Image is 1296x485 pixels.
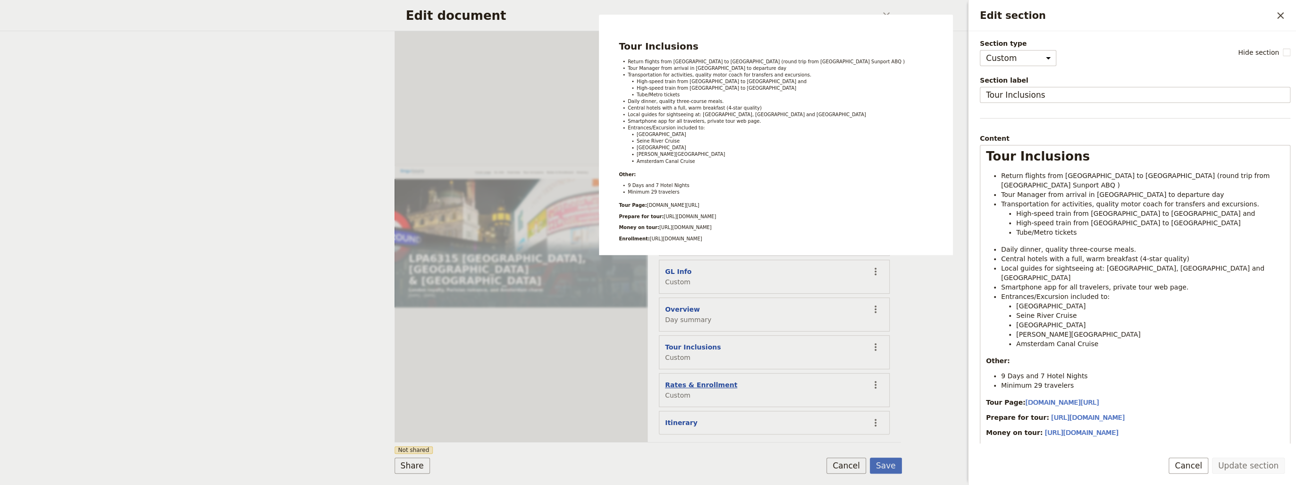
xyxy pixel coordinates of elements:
[436,9,463,22] a: Itinerary
[1001,172,1271,189] span: Return flights from [GEOGRAPHIC_DATA] to [GEOGRAPHIC_DATA] (round trip from [GEOGRAPHIC_DATA] Sun...
[34,290,570,304] p: London royalty, Parisian romance, and Amsterdam charm
[364,9,428,22] a: Rates & Enrollment
[986,429,1043,436] strong: Money on tour:
[1238,48,1279,57] span: Hide section
[980,9,1272,23] h2: Edit section
[986,399,1026,406] strong: Tour Page:
[1026,399,1099,406] a: [DOMAIN_NAME][URL]
[665,391,737,400] span: Custom
[581,8,597,24] button: Download pdf
[665,418,698,427] button: Itinerary
[1016,340,1098,348] span: Amsterdam Canal Cruise
[1001,200,1259,208] span: Transportation for activities, quality motor coach for transfers and excursions.
[269,9,301,22] a: Overview
[1001,283,1188,291] span: Smartphone app for all travelers, private tour web page.
[826,458,866,474] button: Cancel
[1212,458,1285,474] button: Update section
[980,39,1056,48] span: Section type
[406,9,876,23] h2: Edit document
[1051,414,1125,421] a: [URL][DOMAIN_NAME]
[395,446,433,454] span: Not shared
[1045,429,1119,436] a: [URL][DOMAIN_NAME]
[1016,331,1140,338] span: [PERSON_NAME][GEOGRAPHIC_DATA]
[1016,302,1086,310] span: [GEOGRAPHIC_DATA]
[1016,219,1240,227] span: High-speed train from [GEOGRAPHIC_DATA] to [GEOGRAPHIC_DATA]
[308,9,357,22] a: Tour Inclusions
[986,414,1049,421] strong: Prepare for tour:
[1272,8,1288,24] button: Close drawer
[1016,229,1077,236] span: Tube/Metro tickets
[878,8,894,24] button: Close dialog
[1169,458,1208,474] button: Cancel
[1001,255,1189,263] span: Central hotels with a full, warm breakfast (4-star quality)
[1001,264,1266,281] span: Local guides for sightseeing at: [GEOGRAPHIC_DATA], [GEOGRAPHIC_DATA] and [GEOGRAPHIC_DATA]
[11,6,94,22] img: Lingo Tours logo
[1016,210,1255,217] span: High-speed train from [GEOGRAPHIC_DATA] to [GEOGRAPHIC_DATA] and
[34,304,97,315] span: [DATE] – [DATE]
[1001,372,1087,380] span: 9 Days and 7 Hotel Nights
[1001,191,1224,198] span: Tour Manager from arrival in [GEOGRAPHIC_DATA] to departure day
[980,76,1290,85] span: Section label
[867,415,884,431] button: Actions
[34,209,570,288] h1: LPA6315 [GEOGRAPHIC_DATA], [GEOGRAPHIC_DATA] & [GEOGRAPHIC_DATA]
[193,9,231,22] a: Cover page
[665,380,737,390] button: Rates & Enrollment
[1016,321,1086,329] span: [GEOGRAPHIC_DATA]
[1001,382,1074,389] span: Minimum 29 travelers
[986,357,1010,365] strong: Other:
[986,149,1090,163] span: Tour Inclusions
[1001,293,1110,300] span: Entrances/Excursion included to:
[563,8,579,24] a: clientservice@lingo-tours.com
[395,458,430,474] button: Share
[1016,312,1077,319] span: Seine River Cruise
[870,458,902,474] button: Save
[980,87,1290,103] input: Section label
[867,377,884,393] button: Actions
[1001,246,1136,253] span: Daily dinner, quality three-course meals.
[238,9,262,22] a: GL Info
[980,134,1290,143] div: Content
[980,50,1056,66] select: Section type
